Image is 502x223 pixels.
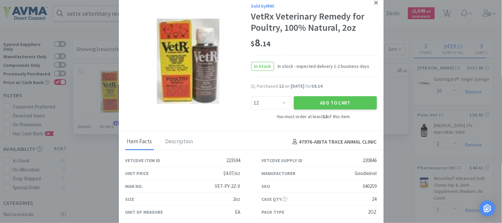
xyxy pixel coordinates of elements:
div: EA [235,208,241,216]
div: Purchased on for [257,83,377,90]
div: Manufacturer [262,170,296,177]
button: Add to Cart [294,96,377,110]
div: 2oz [233,195,241,203]
div: Sold by MWI [251,2,377,10]
div: Unit Price [125,170,149,177]
div: Pack Type [262,208,285,216]
div: Open Intercom Messenger [479,201,495,216]
span: [DATE] [291,83,305,89]
span: In stock - expected delivery 1-2 business days [274,63,370,70]
div: Item Facts [125,134,154,150]
span: $8.14 [312,83,323,89]
div: Case Qty. [262,196,287,203]
div: You must order at least of this item. [251,113,377,120]
div: 24 [372,195,377,203]
div: Man No. [125,183,143,190]
div: 223594 [227,156,241,164]
span: . 14 [261,39,271,48]
strong: 12 [323,113,328,119]
span: $ [251,39,255,48]
div: VET-PY-2Z-X [215,182,241,190]
div: 040259 [363,182,377,190]
div: Unit of Measure [125,208,163,216]
span: In Stock [251,62,274,70]
h4: 47976 - ABITA TRACE ANIMAL CLINIC [290,138,377,146]
img: d8590f2ce790467d89ad90bf9bf8a9ee_220846.png [157,18,220,104]
div: Vetcove Supply ID [262,157,303,164]
div: $4.07/oz [224,169,241,177]
div: 2OZ [368,208,377,216]
div: 220846 [363,156,377,164]
div: Description [164,134,195,150]
div: Size [125,196,134,203]
div: Vetcove Item ID [125,157,160,164]
span: 8 [251,36,271,49]
div: SKU [262,183,270,190]
div: Goodwinol [355,169,377,177]
span: 12 [279,83,284,89]
div: VetRx Veterinary Remedy for Poultry, 100% Natural, 2oz [251,11,377,33]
